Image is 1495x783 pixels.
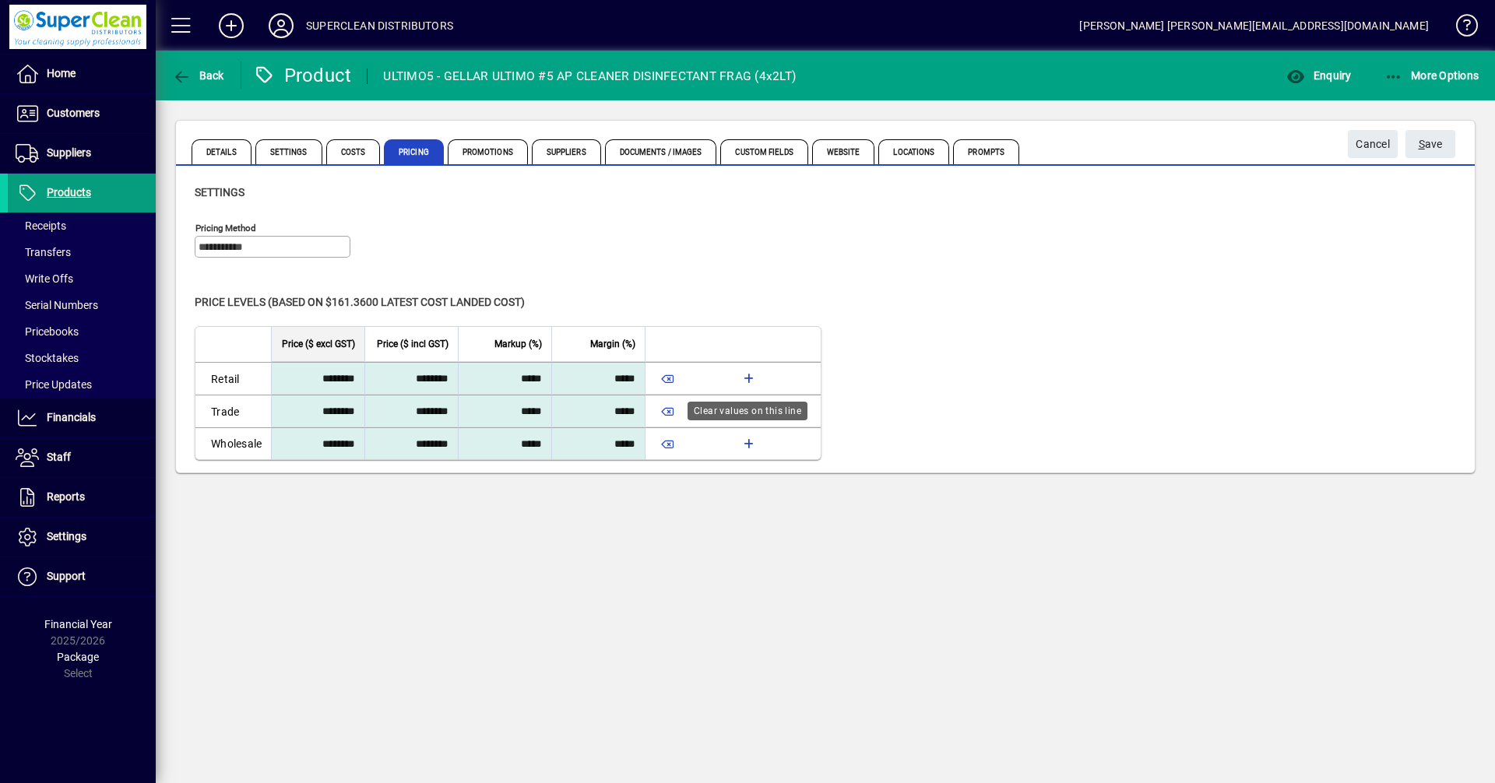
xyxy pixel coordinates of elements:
span: Settings [47,530,86,542]
span: Stocktakes [16,352,79,364]
span: Margin (%) [590,335,635,353]
a: Pricebooks [8,318,156,345]
a: Price Updates [8,371,156,398]
a: Write Offs [8,265,156,292]
a: Home [8,54,156,93]
span: Promotions [448,139,528,164]
span: Prompts [953,139,1019,164]
a: Staff [8,438,156,477]
a: Settings [8,518,156,557]
span: Transfers [16,246,71,258]
span: Enquiry [1286,69,1351,82]
span: Price levels (based on $161.3600 Latest cost landed cost) [195,296,525,308]
span: Suppliers [47,146,91,159]
a: Transfers [8,239,156,265]
span: More Options [1384,69,1479,82]
div: Product [253,63,352,88]
span: Back [172,69,224,82]
span: Pricing [384,139,444,164]
span: Costs [326,139,381,164]
button: Profile [256,12,306,40]
a: Receipts [8,212,156,239]
div: [PERSON_NAME] [PERSON_NAME][EMAIL_ADDRESS][DOMAIN_NAME] [1079,13,1429,38]
span: ave [1419,132,1443,157]
td: Retail [195,362,271,395]
span: Suppliers [532,139,601,164]
span: Documents / Images [605,139,717,164]
span: Receipts [16,219,66,232]
span: Financials [47,411,96,423]
mat-label: Pricing method [195,223,256,233]
span: S [1419,138,1425,150]
span: Markup (%) [494,335,542,353]
span: Home [47,67,76,79]
span: Price ($ incl GST) [377,335,448,353]
a: Support [8,557,156,596]
span: Serial Numbers [16,299,98,311]
div: SUPERCLEAN DISTRIBUTORS [306,13,453,38]
div: Clear values on this line [688,402,807,420]
span: Products [47,186,91,198]
span: Settings [195,186,244,198]
a: Reports [8,478,156,517]
a: Serial Numbers [8,292,156,318]
span: Cancel [1356,132,1390,157]
span: Write Offs [16,272,73,285]
button: Enquiry [1282,61,1355,90]
a: Suppliers [8,134,156,173]
span: Locations [878,139,949,164]
span: Custom Fields [720,139,807,164]
button: More Options [1381,61,1483,90]
a: Financials [8,399,156,437]
button: Cancel [1348,130,1398,158]
a: Knowledge Base [1444,3,1476,54]
span: Staff [47,451,71,463]
span: Reports [47,490,85,503]
button: Save [1405,130,1455,158]
span: Settings [255,139,322,164]
span: Price Updates [16,378,92,391]
a: Stocktakes [8,345,156,371]
td: Trade [195,395,271,427]
span: Customers [47,107,100,119]
div: ULTIMO5 - GELLAR ULTIMO #5 AP CLEANER DISINFECTANT FRAG (4x2LT) [383,64,796,89]
span: Package [57,651,99,663]
span: Price ($ excl GST) [282,335,355,353]
button: Add [206,12,256,40]
span: Pricebooks [16,325,79,338]
td: Wholesale [195,427,271,459]
span: Financial Year [44,618,112,630]
span: Support [47,570,86,582]
app-page-header-button: Back [156,61,241,90]
span: Website [812,139,875,164]
span: Details [192,139,252,164]
a: Customers [8,94,156,133]
button: Back [168,61,228,90]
